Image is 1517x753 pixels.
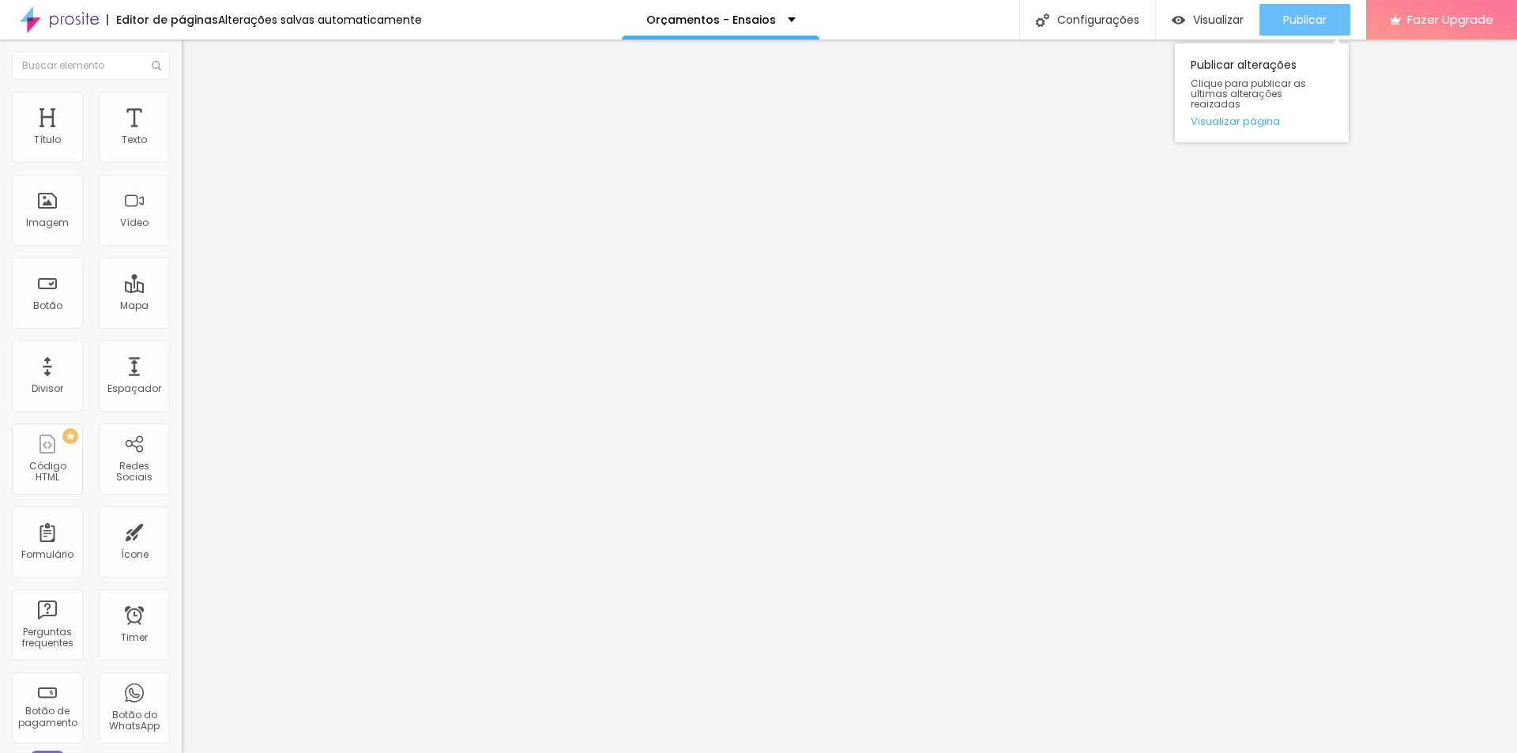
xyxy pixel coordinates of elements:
[152,61,161,70] img: Icone
[1172,13,1185,27] img: view-1.svg
[1259,4,1350,36] button: Publicar
[1191,78,1333,110] span: Clique para publicar as ultimas alterações reaizadas
[122,134,147,145] div: Texto
[16,627,78,649] div: Perguntas frequentes
[1175,43,1349,142] div: Publicar alterações
[107,14,218,25] div: Editor de páginas
[16,706,78,729] div: Botão de pagamento
[646,14,776,25] p: Orçamentos - Ensaios
[1283,13,1327,26] span: Publicar
[32,383,63,394] div: Divisor
[121,549,149,560] div: Ícone
[121,632,148,643] div: Timer
[218,14,422,25] div: Alterações salvas automaticamente
[103,461,165,484] div: Redes Sociais
[1036,13,1049,27] img: Icone
[1407,13,1493,26] span: Fazer Upgrade
[34,134,61,145] div: Título
[1191,116,1333,126] a: Visualizar página
[107,383,161,394] div: Espaçador
[1193,13,1244,26] span: Visualizar
[1156,4,1259,36] button: Visualizar
[12,51,170,80] input: Buscar elemento
[21,549,73,560] div: Formulário
[33,300,62,311] div: Botão
[26,217,69,228] div: Imagem
[16,461,78,484] div: Código HTML
[103,710,165,732] div: Botão do WhatsApp
[120,217,149,228] div: Vídeo
[120,300,149,311] div: Mapa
